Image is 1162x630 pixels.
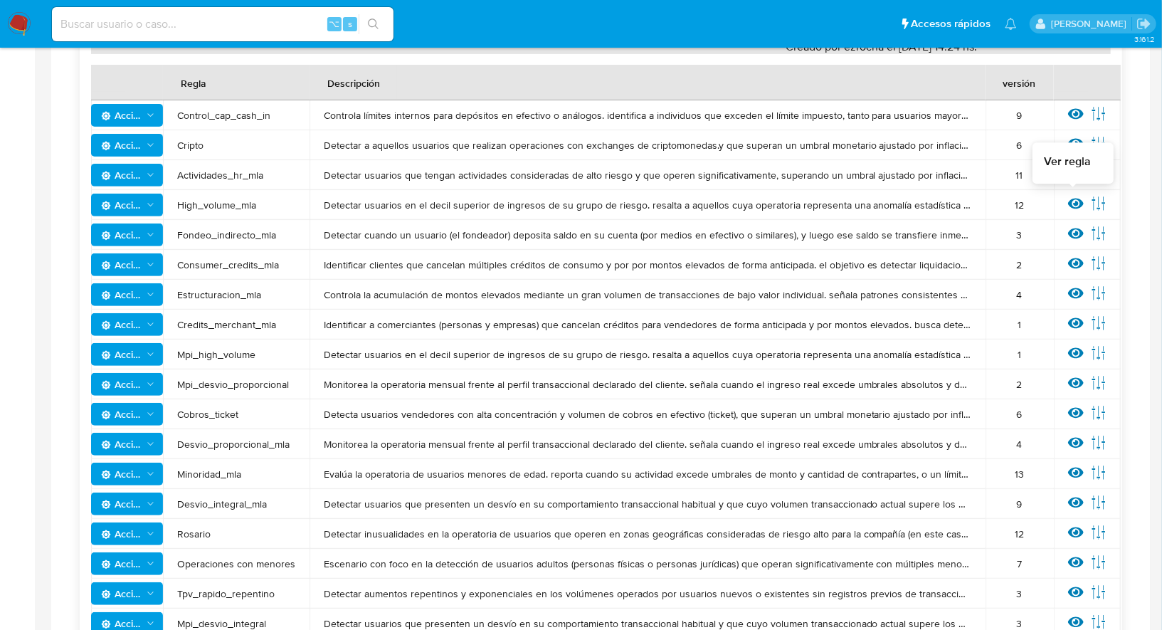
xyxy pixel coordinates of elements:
[1051,17,1131,31] p: lautaro.chamorro@mercadolibre.com
[1005,18,1017,30] a: Notificaciones
[1136,16,1151,31] a: Salir
[329,17,339,31] span: ⌥
[1044,154,1091,169] span: Ver regla
[359,14,388,34] button: search-icon
[911,16,991,31] span: Accesos rápidos
[52,15,394,33] input: Buscar usuario o caso...
[348,17,352,31] span: s
[1134,33,1155,45] span: 3.161.2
